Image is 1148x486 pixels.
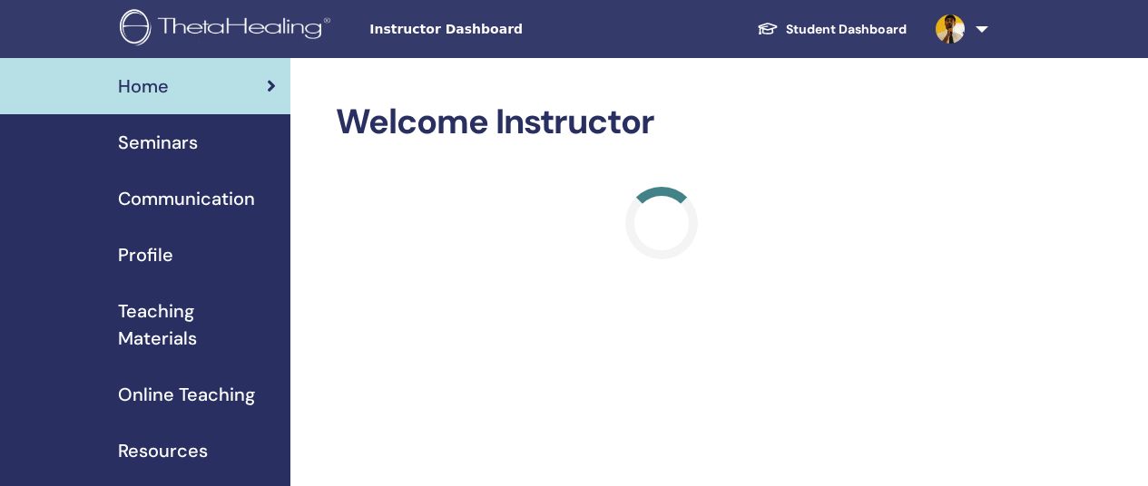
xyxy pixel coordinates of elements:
span: Teaching Materials [118,297,276,352]
span: Resources [118,437,208,464]
span: Home [118,73,169,100]
h2: Welcome Instructor [336,102,988,143]
span: Communication [118,185,255,212]
img: logo.png [120,9,337,50]
span: Online Teaching [118,381,255,408]
span: Instructor Dashboard [369,20,642,39]
span: Profile [118,241,173,268]
img: graduation-cap-white.svg [757,21,779,36]
a: Student Dashboard [742,13,921,46]
span: Seminars [118,129,198,156]
img: default.jpg [936,15,965,44]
